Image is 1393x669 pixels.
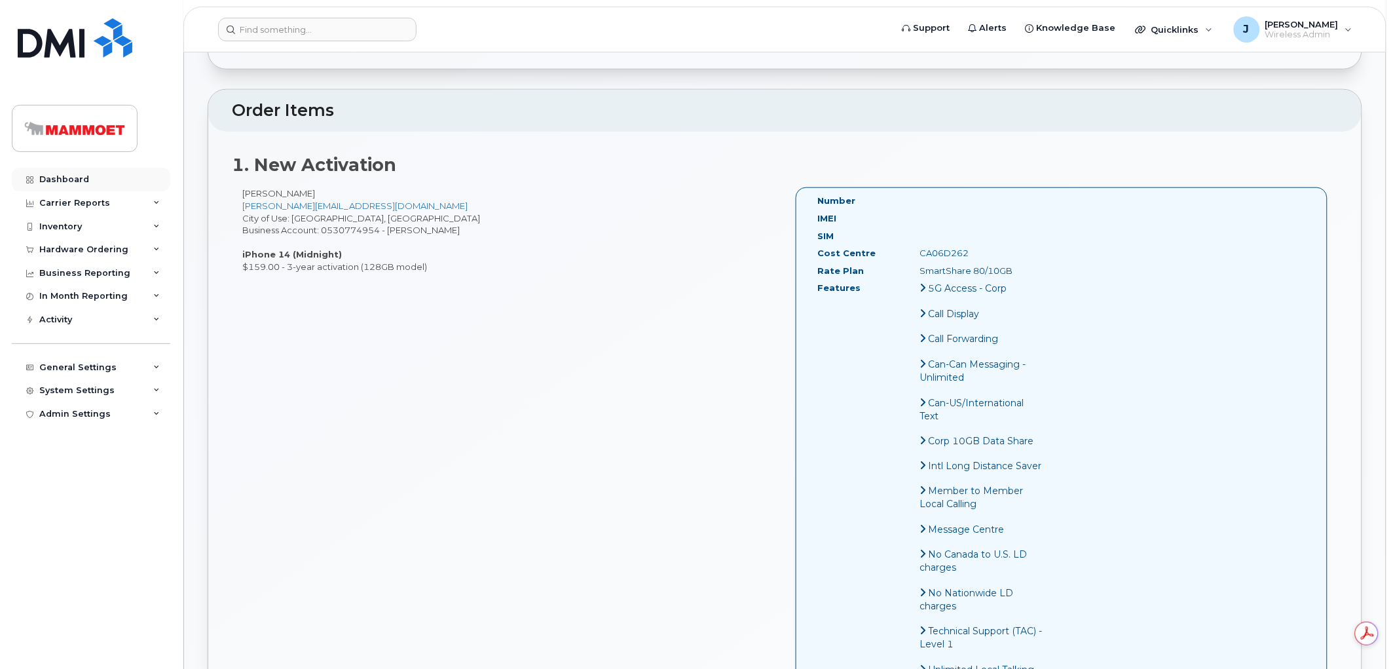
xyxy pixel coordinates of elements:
[929,308,980,320] span: Call Display
[929,333,999,345] span: Call Forwarding
[818,247,876,259] label: Cost Centre
[1244,22,1250,37] span: J
[818,230,834,242] label: SIM
[1016,15,1125,41] a: Knowledge Base
[929,524,1005,536] span: Message Centre
[232,102,1338,120] h2: Order Items
[1151,24,1199,35] span: Quicklinks
[242,201,468,211] a: [PERSON_NAME][EMAIL_ADDRESS][DOMAIN_NAME]
[1265,19,1339,29] span: [PERSON_NAME]
[818,212,837,225] label: IMEI
[929,435,1034,447] span: Corp 10GB Data Share
[232,154,396,176] strong: 1. New Activation
[959,15,1016,41] a: Alerts
[1126,16,1222,43] div: Quicklinks
[920,358,1026,383] span: Can-Can Messaging - Unlimited
[242,249,342,259] strong: iPhone 14 (Midnight)
[929,282,1007,294] span: 5G Access - Corp
[1225,16,1362,43] div: Jithin
[232,187,785,273] div: [PERSON_NAME] City of Use: [GEOGRAPHIC_DATA], [GEOGRAPHIC_DATA] Business Account: 0530774954 - [P...
[920,549,1028,574] span: No Canada to U.S. LD charges
[914,22,950,35] span: Support
[980,22,1007,35] span: Alerts
[920,626,1043,651] span: Technical Support (TAC) - Level 1
[818,282,861,294] label: Features
[1037,22,1116,35] span: Knowledge Base
[1336,612,1383,659] iframe: Messenger Launcher
[893,15,959,41] a: Support
[1265,29,1339,40] span: Wireless Admin
[218,18,417,41] input: Find something...
[910,247,1054,259] div: CA06D262
[920,486,1024,510] span: Member to Member Local Calling
[929,461,1042,472] span: Intl Long Distance Saver
[910,265,1054,277] div: SmartShare 80/10GB
[818,265,864,277] label: Rate Plan
[818,195,856,207] label: Number
[920,588,1014,613] span: No Nationwide LD charges
[920,397,1024,422] span: Can-US/International Text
